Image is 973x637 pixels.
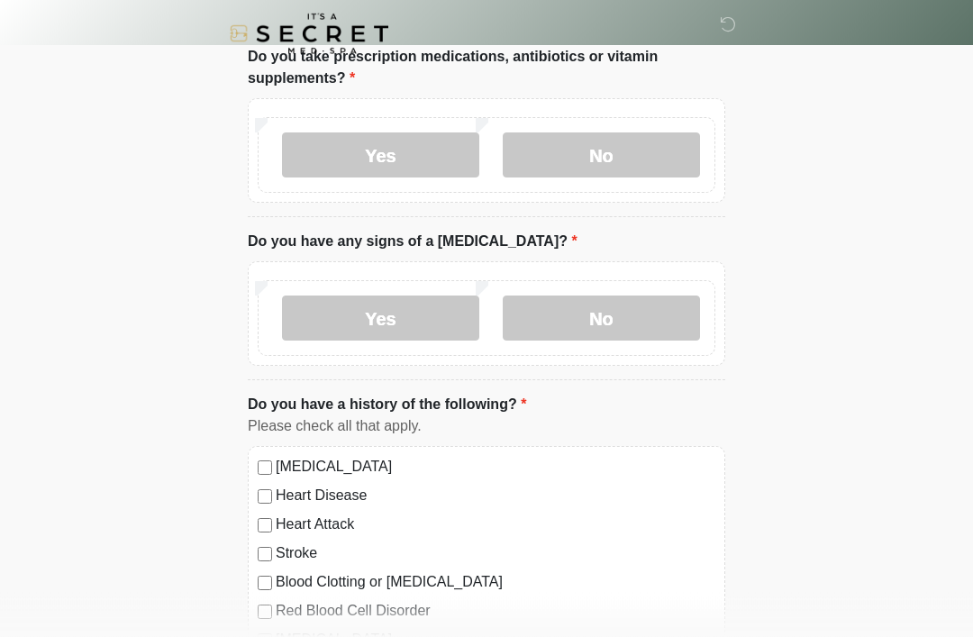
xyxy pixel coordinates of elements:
[276,572,715,594] label: Blood Clotting or [MEDICAL_DATA]
[276,601,715,623] label: Red Blood Cell Disorder
[258,577,272,591] input: Blood Clotting or [MEDICAL_DATA]
[276,514,715,536] label: Heart Attack
[248,395,526,416] label: Do you have a history of the following?
[248,416,725,438] div: Please check all that apply.
[248,47,725,90] label: Do you take prescription medications, antibiotics or vitamin supplements?
[276,457,715,478] label: [MEDICAL_DATA]
[258,490,272,505] input: Heart Disease
[503,133,700,178] label: No
[282,296,479,341] label: Yes
[258,605,272,620] input: Red Blood Cell Disorder
[276,486,715,507] label: Heart Disease
[258,461,272,476] input: [MEDICAL_DATA]
[282,133,479,178] label: Yes
[258,519,272,533] input: Heart Attack
[248,232,577,253] label: Do you have any signs of a [MEDICAL_DATA]?
[230,14,388,54] img: It's A Secret Med Spa Logo
[258,548,272,562] input: Stroke
[276,543,715,565] label: Stroke
[503,296,700,341] label: No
